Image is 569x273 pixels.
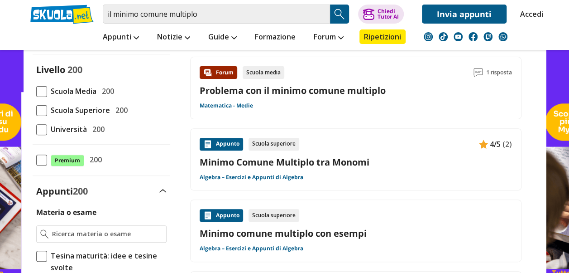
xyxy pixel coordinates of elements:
[36,185,88,197] label: Appunti
[486,66,512,79] span: 1 risposta
[483,32,492,41] img: twitch
[253,29,298,46] a: Formazione
[469,32,478,41] img: facebook
[200,84,386,97] a: Problema con il minimo comune multiplo
[89,123,105,135] span: 200
[520,5,539,24] a: Accedi
[36,207,96,217] label: Materia o esame
[422,5,507,24] a: Invia appunti
[155,29,192,46] a: Notizie
[100,29,141,46] a: Appunti
[502,138,512,150] span: (2)
[200,156,512,168] a: Minimo Comune Multiplo tra Monomi
[159,189,167,193] img: Apri e chiudi sezione
[243,66,284,79] div: Scuola media
[200,227,512,239] a: Minimo comune multiplo con esempi
[98,85,114,97] span: 200
[358,5,404,24] button: ChiediTutor AI
[73,185,88,197] span: 200
[439,32,448,41] img: tiktok
[40,229,49,239] img: Ricerca materia o esame
[47,85,96,97] span: Scuola Media
[473,68,483,77] img: Commenti lettura
[498,32,507,41] img: WhatsApp
[200,174,303,181] a: Algebra – Esercizi e Appunti di Algebra
[311,29,346,46] a: Forum
[86,154,102,166] span: 200
[203,211,212,220] img: Appunti contenuto
[200,209,243,222] div: Appunto
[377,9,398,19] div: Chiedi Tutor AI
[249,209,299,222] div: Scuola superiore
[479,140,488,149] img: Appunti contenuto
[52,229,162,239] input: Ricerca materia o esame
[112,104,128,116] span: 200
[36,63,65,76] label: Livello
[424,32,433,41] img: instagram
[200,102,253,109] a: Matematica - Medie
[454,32,463,41] img: youtube
[200,66,237,79] div: Forum
[47,123,87,135] span: Università
[200,245,303,252] a: Algebra – Esercizi e Appunti di Algebra
[51,155,84,166] span: Premium
[67,63,82,76] span: 200
[103,5,330,24] input: Cerca appunti, riassunti o versioni
[200,138,243,151] div: Appunto
[206,29,239,46] a: Guide
[47,104,110,116] span: Scuola Superiore
[203,68,212,77] img: Forum contenuto
[330,5,349,24] button: Search Button
[249,138,299,151] div: Scuola superiore
[203,140,212,149] img: Appunti contenuto
[333,7,346,21] img: Cerca appunti, riassunti o versioni
[490,138,501,150] span: 4/5
[359,29,406,44] a: Ripetizioni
